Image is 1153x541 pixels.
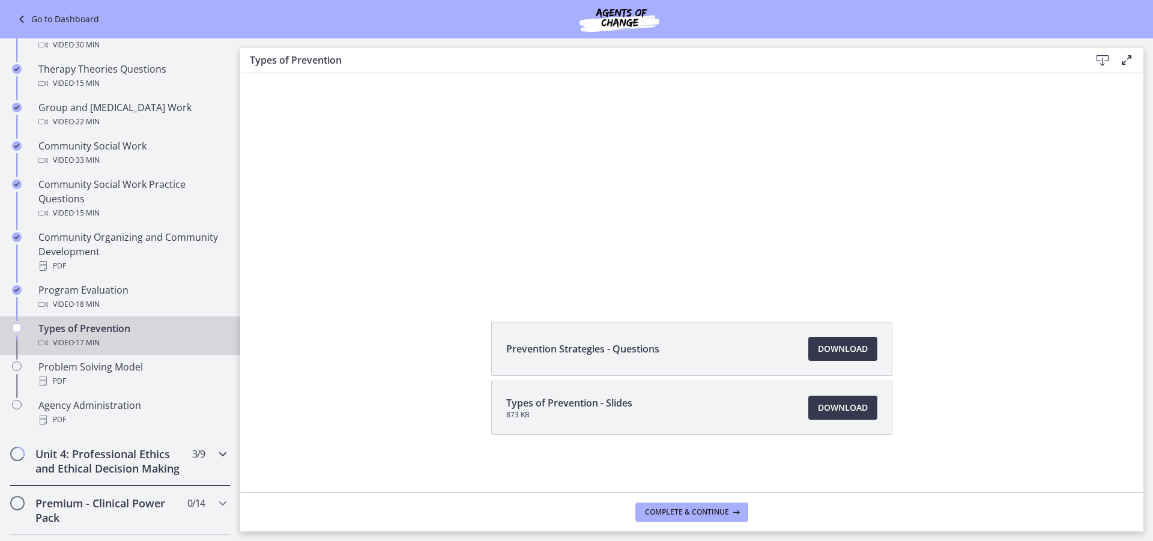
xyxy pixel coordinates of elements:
span: 873 KB [506,410,632,420]
span: · 33 min [74,153,100,168]
div: Agency Administration [38,398,226,427]
img: Agents of Change [547,5,691,34]
span: · 30 min [74,38,100,52]
i: Completed [12,64,22,74]
div: Video [38,153,226,168]
div: Problem Solving Model [38,360,226,388]
span: Download [818,342,868,356]
span: · 15 min [74,206,100,220]
span: · 22 min [74,115,100,129]
div: PDF [38,374,226,388]
a: Download [808,396,877,420]
i: Completed [12,285,22,295]
i: Completed [12,141,22,151]
h2: Unit 4: Professional Ethics and Ethical Decision Making [35,447,182,476]
div: Types of Prevention [38,321,226,350]
div: Community Social Work Practice Questions [38,177,226,220]
span: · 18 min [74,297,100,312]
div: Video [38,297,226,312]
span: 0 / 14 [187,496,205,510]
div: Video [38,206,226,220]
i: Completed [12,180,22,189]
div: Video [38,115,226,129]
div: Group and [MEDICAL_DATA] Work [38,100,226,129]
i: Completed [12,103,22,112]
a: Go to Dashboard [14,12,99,26]
div: Video [38,76,226,91]
span: · 17 min [74,336,100,350]
div: Video [38,336,226,350]
h2: Premium - Clinical Power Pack [35,496,182,525]
span: Complete & continue [645,507,729,517]
div: PDF [38,413,226,427]
span: · 15 min [74,76,100,91]
div: Community Organizing and Community Development [38,230,226,273]
a: Download [808,337,877,361]
span: Download [818,400,868,415]
div: Therapy Theories Questions [38,62,226,91]
i: Completed [12,232,22,242]
span: Prevention Strategies - Questions [506,342,659,356]
div: Program Evaluation [38,283,226,312]
button: Complete & continue [635,503,748,522]
div: Video [38,38,226,52]
div: Community Social Work [38,139,226,168]
span: 3 / 9 [192,447,205,461]
span: Types of Prevention - Slides [506,396,632,410]
h3: Types of Prevention [250,53,1071,67]
div: PDF [38,259,226,273]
